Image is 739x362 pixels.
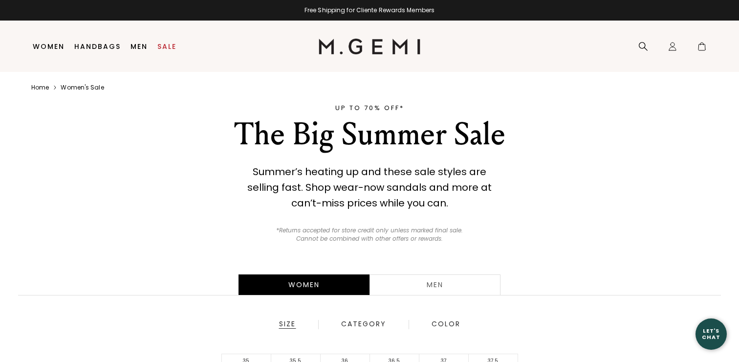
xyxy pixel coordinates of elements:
div: Women [239,274,369,295]
div: UP TO 70% OFF* [200,103,539,113]
a: Sale [157,43,176,50]
a: Home [31,84,49,91]
a: Men [369,274,500,295]
div: Size [279,320,296,329]
div: Category [341,320,387,329]
a: Handbags [74,43,121,50]
a: Women [33,43,65,50]
p: *Returns accepted for store credit only unless marked final sale. Cannot be combined with other o... [271,226,469,243]
img: M.Gemi [319,39,421,54]
div: Let's Chat [696,328,727,340]
div: Color [431,320,461,329]
div: The Big Summer Sale [200,117,539,152]
div: Summer’s heating up and these sale styles are selling fast. Shop wear-now sandals and more at can... [238,164,501,211]
a: Men [130,43,148,50]
a: Women's sale [61,84,104,91]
